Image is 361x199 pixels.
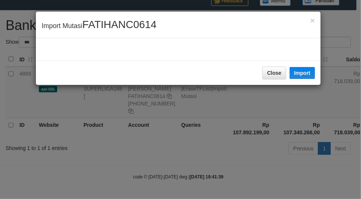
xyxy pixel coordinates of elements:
button: Close [310,16,315,24]
button: Import [290,67,315,79]
button: Close [262,67,286,79]
span: FATIHANC0614 [82,19,157,30]
span: × [310,16,315,25]
span: Import Mutasi [41,22,157,30]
